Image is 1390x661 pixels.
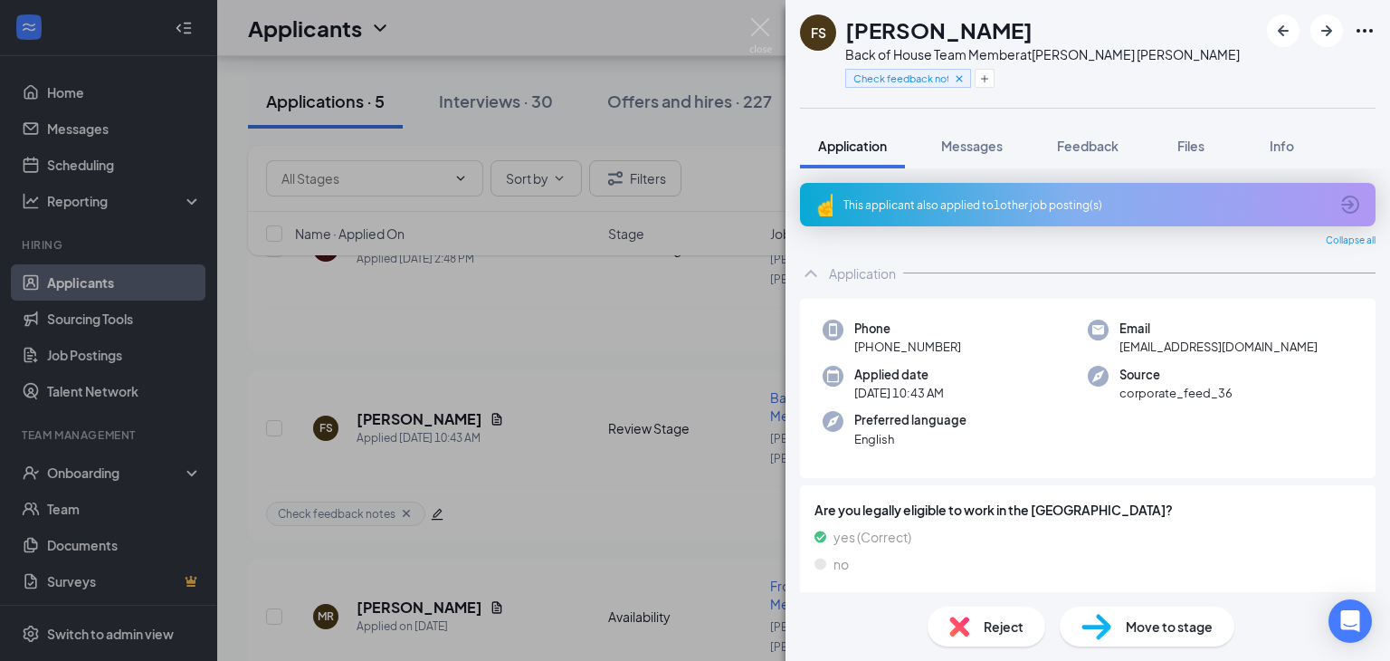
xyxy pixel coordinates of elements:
[845,45,1240,63] div: Back of House Team Member at [PERSON_NAME] [PERSON_NAME]
[833,527,911,547] span: yes (Correct)
[975,69,995,88] button: Plus
[854,384,944,402] span: [DATE] 10:43 AM
[1119,366,1233,384] span: Source
[854,430,966,448] span: English
[953,72,966,85] svg: Cross
[1126,617,1213,637] span: Move to stage
[833,554,849,574] span: no
[1119,338,1318,356] span: [EMAIL_ADDRESS][DOMAIN_NAME]
[854,320,961,338] span: Phone
[845,14,1033,45] h1: [PERSON_NAME]
[1310,14,1343,47] button: ArrowRight
[1272,20,1294,42] svg: ArrowLeftNew
[818,138,887,154] span: Application
[800,263,822,284] svg: ChevronUp
[1339,194,1361,216] svg: ArrowCircle
[1177,138,1204,154] span: Files
[854,411,966,429] span: Preferred language
[854,366,944,384] span: Applied date
[979,73,990,84] svg: Plus
[1119,320,1318,338] span: Email
[814,500,1361,520] span: Are you legally eligible to work in the [GEOGRAPHIC_DATA]?
[1057,138,1119,154] span: Feedback
[984,617,1023,637] span: Reject
[1270,138,1294,154] span: Info
[1119,384,1233,402] span: corporate_feed_36
[853,71,948,86] span: Check feedback notes
[1354,20,1376,42] svg: Ellipses
[1328,599,1372,643] div: Open Intercom Messenger
[1316,20,1338,42] svg: ArrowRight
[1326,234,1376,248] span: Collapse all
[811,24,826,42] div: FS
[843,197,1328,213] div: This applicant also applied to 1 other job posting(s)
[829,264,896,283] div: Application
[1267,14,1300,47] button: ArrowLeftNew
[854,338,961,356] span: [PHONE_NUMBER]
[941,138,1003,154] span: Messages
